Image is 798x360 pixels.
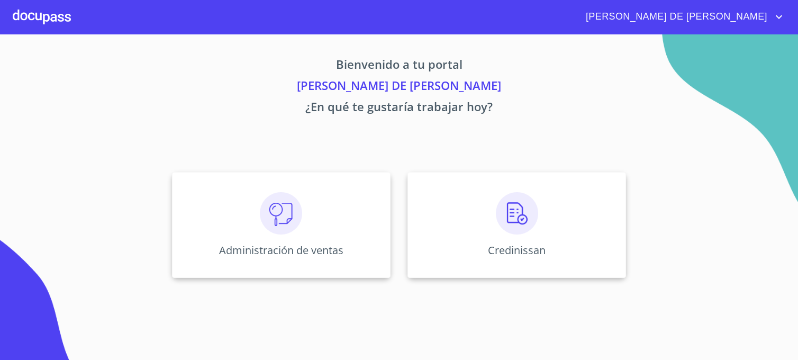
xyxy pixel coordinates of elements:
[496,192,538,235] img: verificacion.png
[73,56,725,77] p: Bienvenido a tu portal
[578,8,773,25] span: [PERSON_NAME] DE [PERSON_NAME]
[73,98,725,119] p: ¿En qué te gustaría trabajar hoy?
[219,243,343,257] p: Administración de ventas
[73,77,725,98] p: [PERSON_NAME] DE [PERSON_NAME]
[578,8,785,25] button: account of current user
[488,243,546,257] p: Credinissan
[260,192,302,235] img: consulta.png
